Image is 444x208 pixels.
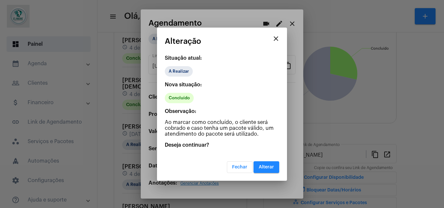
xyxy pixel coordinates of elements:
mat-chip: A Realizar [165,66,193,77]
p: Situação atual: [165,55,279,61]
p: Nova situação: [165,82,279,88]
mat-chip: Concluído [165,93,194,103]
mat-icon: close [272,35,280,43]
button: Fechar [227,161,253,173]
p: Deseja continuar? [165,142,279,148]
p: Observação: [165,108,279,114]
p: Ao marcar como concluído, o cliente será cobrado e caso tenha um pacote válido, um atendimento do... [165,119,279,137]
span: Alteração [165,37,201,45]
button: Alterar [254,161,279,173]
span: Alterar [259,165,274,169]
span: Fechar [232,165,247,169]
